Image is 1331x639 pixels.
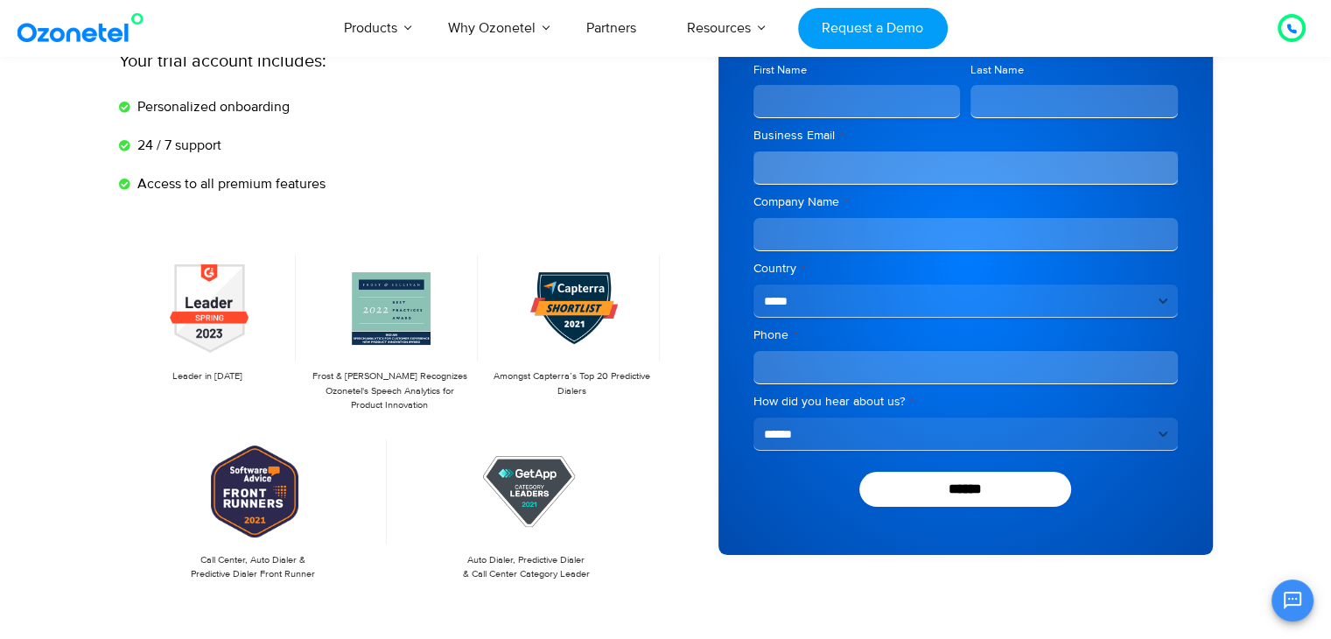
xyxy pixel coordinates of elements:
[753,127,1178,144] label: Business Email
[133,173,326,194] span: Access to all premium features
[753,393,1178,411] label: How did you hear about us?
[401,553,652,582] p: Auto Dialer, Predictive Dialer & Call Center Category Leader
[753,260,1178,277] label: Country
[970,62,1178,79] label: Last Name
[492,369,651,398] p: Amongst Capterra’s Top 20 Predictive Dialers
[133,96,290,117] span: Personalized onboarding
[128,369,287,384] p: Leader in [DATE]
[753,193,1178,211] label: Company Name
[753,327,1178,344] label: Phone
[1271,579,1313,621] button: Open chat
[798,8,948,49] a: Request a Demo
[119,48,535,74] p: Your trial account includes:
[753,62,961,79] label: First Name
[310,369,469,413] p: Frost & [PERSON_NAME] Recognizes Ozonetel's Speech Analytics for Product Innovation
[133,135,221,156] span: 24 / 7 support
[128,553,379,582] p: Call Center, Auto Dialer & Predictive Dialer Front Runner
